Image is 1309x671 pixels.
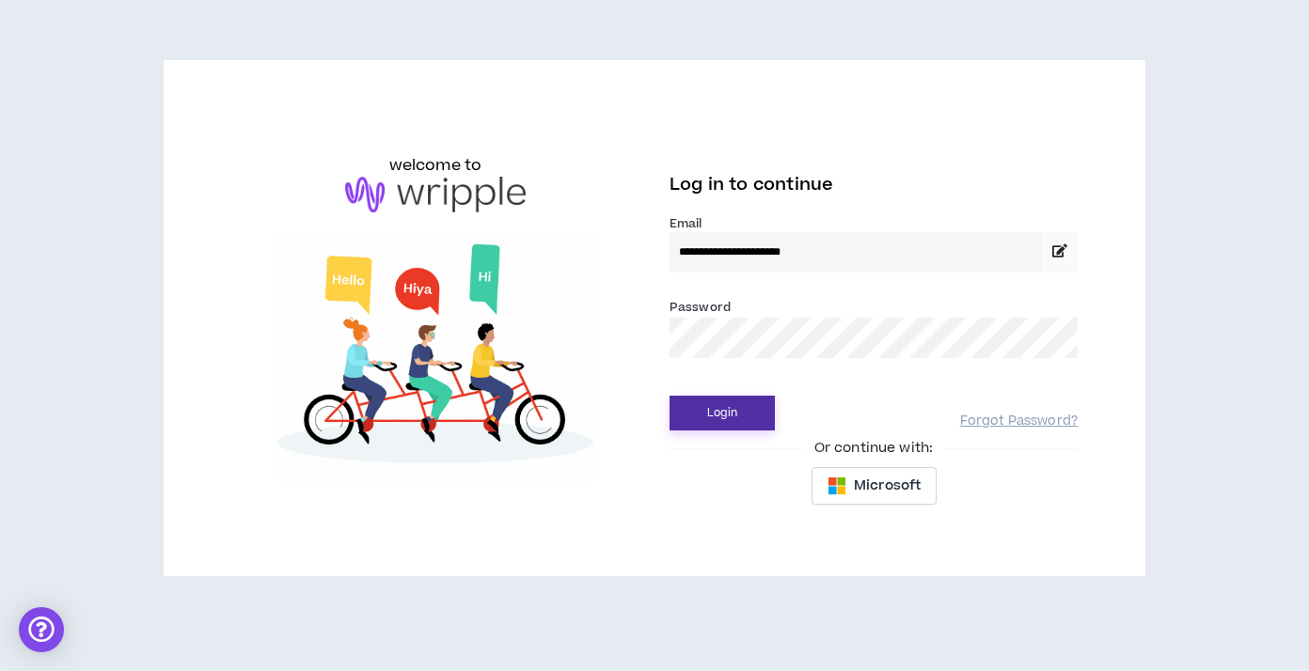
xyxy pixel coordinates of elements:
a: Forgot Password? [960,413,1078,430]
div: Open Intercom Messenger [19,607,64,652]
img: logo-brand.png [345,177,526,212]
label: Email [670,215,1078,232]
button: Microsoft [812,467,937,505]
span: Or continue with: [801,438,946,459]
img: Welcome to Wripple [231,231,639,483]
h6: welcome to [389,154,482,177]
button: Login [670,396,775,430]
span: Log in to continue [670,173,833,196]
span: Microsoft [854,476,921,496]
label: Password [670,299,731,316]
